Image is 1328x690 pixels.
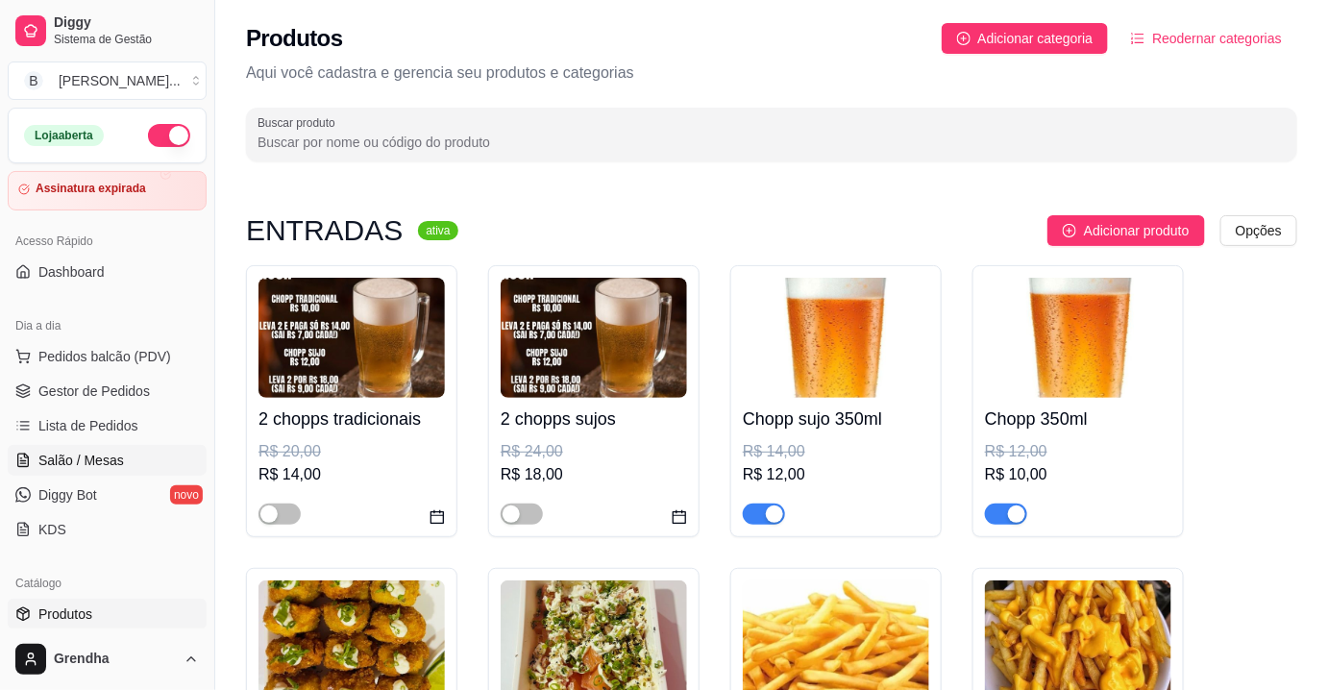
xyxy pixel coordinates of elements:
a: Lista de Pedidos [8,410,207,441]
h4: 2 chopps sujos [501,406,687,432]
div: R$ 10,00 [985,463,1171,486]
div: Acesso Rápido [8,226,207,257]
span: Adicionar produto [1084,220,1190,241]
a: KDS [8,514,207,545]
span: KDS [38,520,66,539]
span: Diggy [54,14,199,32]
span: Pedidos balcão (PDV) [38,347,171,366]
div: [PERSON_NAME] ... [59,71,181,90]
div: R$ 14,00 [258,463,445,486]
span: Adicionar categoria [978,28,1094,49]
span: Opções [1236,220,1282,241]
button: Grendha [8,636,207,682]
span: plus-circle [957,32,971,45]
a: Produtos [8,599,207,629]
span: calendar [672,509,687,525]
div: R$ 24,00 [501,440,687,463]
span: ordered-list [1131,32,1144,45]
img: product-image [258,278,445,398]
input: Buscar produto [258,133,1286,152]
span: calendar [430,509,445,525]
a: Gestor de Pedidos [8,376,207,407]
span: plus-circle [1063,224,1076,237]
span: Dashboard [38,262,105,282]
button: Opções [1220,215,1297,246]
sup: ativa [418,221,457,240]
article: Assinatura expirada [36,182,146,196]
div: R$ 12,00 [985,440,1171,463]
button: Adicionar produto [1047,215,1205,246]
div: Loja aberta [24,125,104,146]
button: Pedidos balcão (PDV) [8,341,207,372]
a: DiggySistema de Gestão [8,8,207,54]
span: Reodernar categorias [1152,28,1282,49]
span: B [24,71,43,90]
img: product-image [743,278,929,398]
div: R$ 14,00 [743,440,929,463]
img: product-image [985,278,1171,398]
span: Grendha [54,651,176,668]
a: Salão / Mesas [8,445,207,476]
div: R$ 12,00 [743,463,929,486]
div: Catálogo [8,568,207,599]
h4: Chopp sujo 350ml [743,406,929,432]
p: Aqui você cadastra e gerencia seu produtos e categorias [246,62,1297,85]
label: Buscar produto [258,114,342,131]
h2: Produtos [246,23,343,54]
span: Gestor de Pedidos [38,382,150,401]
div: Dia a dia [8,310,207,341]
span: Diggy Bot [38,485,97,505]
span: Salão / Mesas [38,451,124,470]
h4: Chopp 350ml [985,406,1171,432]
h4: 2 chopps tradicionais [258,406,445,432]
button: Reodernar categorias [1116,23,1297,54]
span: Lista de Pedidos [38,416,138,435]
img: product-image [501,278,687,398]
a: Diggy Botnovo [8,480,207,510]
button: Alterar Status [148,124,190,147]
span: Sistema de Gestão [54,32,199,47]
div: R$ 20,00 [258,440,445,463]
button: Adicionar categoria [942,23,1109,54]
button: Select a team [8,62,207,100]
div: R$ 18,00 [501,463,687,486]
h3: ENTRADAS [246,219,403,242]
a: Assinatura expirada [8,171,207,210]
span: Produtos [38,604,92,624]
a: Dashboard [8,257,207,287]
